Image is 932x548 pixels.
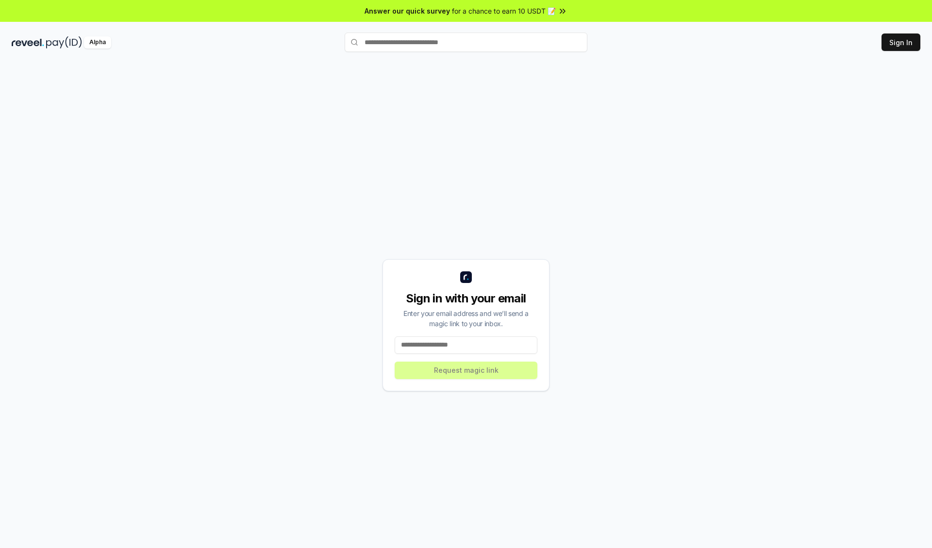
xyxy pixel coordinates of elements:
img: reveel_dark [12,36,44,49]
span: Answer our quick survey [365,6,450,16]
div: Enter your email address and we’ll send a magic link to your inbox. [395,308,537,329]
img: logo_small [460,271,472,283]
div: Alpha [84,36,111,49]
span: for a chance to earn 10 USDT 📝 [452,6,556,16]
img: pay_id [46,36,82,49]
div: Sign in with your email [395,291,537,306]
button: Sign In [882,33,920,51]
